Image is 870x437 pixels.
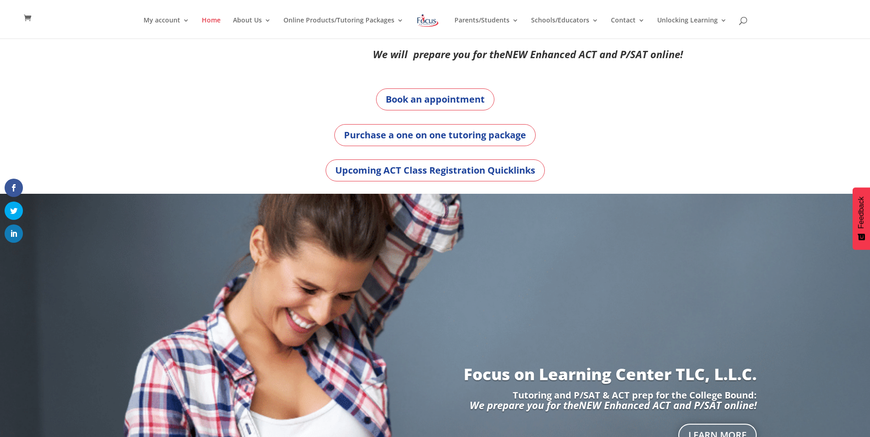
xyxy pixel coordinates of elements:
a: Focus on Learning Center TLC, L.L.C. [464,363,757,385]
a: Unlocking Learning [657,17,727,38]
a: Schools/Educators [531,17,598,38]
p: Tutoring and P/SAT & ACT prep for the College Bound: [113,391,756,400]
a: Parents/Students [454,17,519,38]
em: We prepare you for the [470,398,579,412]
a: Online Products/Tutoring Packages [283,17,404,38]
img: Focus on Learning [416,12,440,29]
em: NEW Enhanced ACT and P/SAT online! [579,398,757,412]
button: Feedback - Show survey [853,187,870,250]
a: Purchase a one on one tutoring package [334,124,536,146]
a: My account [144,17,189,38]
em: NEW Enhanced ACT and P/SAT online! [505,47,683,61]
a: About Us [233,17,271,38]
a: Upcoming ACT Class Registration Quicklinks [326,159,545,181]
span: Feedback [857,197,865,229]
em: We will prepare you for the [373,47,505,61]
a: Contact [611,17,645,38]
a: Book an appointment [376,88,494,110]
a: Home [202,17,221,38]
